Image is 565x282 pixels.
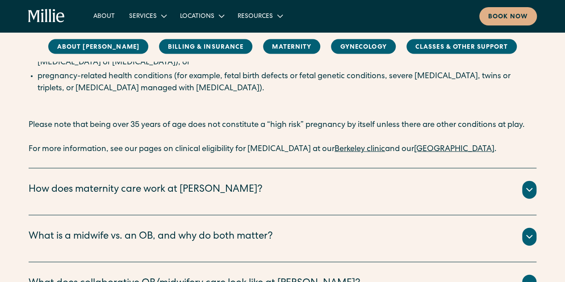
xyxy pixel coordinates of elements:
a: About [86,8,122,23]
div: Services [129,12,157,21]
div: Book now [488,13,528,22]
div: Resources [238,12,273,21]
div: How does maternity care work at [PERSON_NAME]? [29,183,263,198]
div: What is a midwife vs. an OB, and why do both matter? [29,230,273,244]
a: Classes & Other Support [406,39,517,54]
div: Locations [173,8,230,23]
a: home [28,9,65,23]
a: About [PERSON_NAME] [48,39,148,54]
div: Services [122,8,173,23]
div: Locations [180,12,214,21]
a: [GEOGRAPHIC_DATA] [414,145,494,153]
a: Berkeley clinic [335,145,385,153]
p: Please note that being over 35 years of age does not constitute a “high risk” pregnancy by itself... [29,119,536,156]
div: Resources [230,8,289,23]
p: ‍ [29,107,536,119]
a: Billing & Insurance [159,39,252,54]
a: Book now [479,7,537,25]
li: pregnancy-related health conditions (for example, fetal birth defects or fetal genetic conditions... [38,71,536,95]
a: Gynecology [331,39,395,54]
a: MAternity [263,39,320,54]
